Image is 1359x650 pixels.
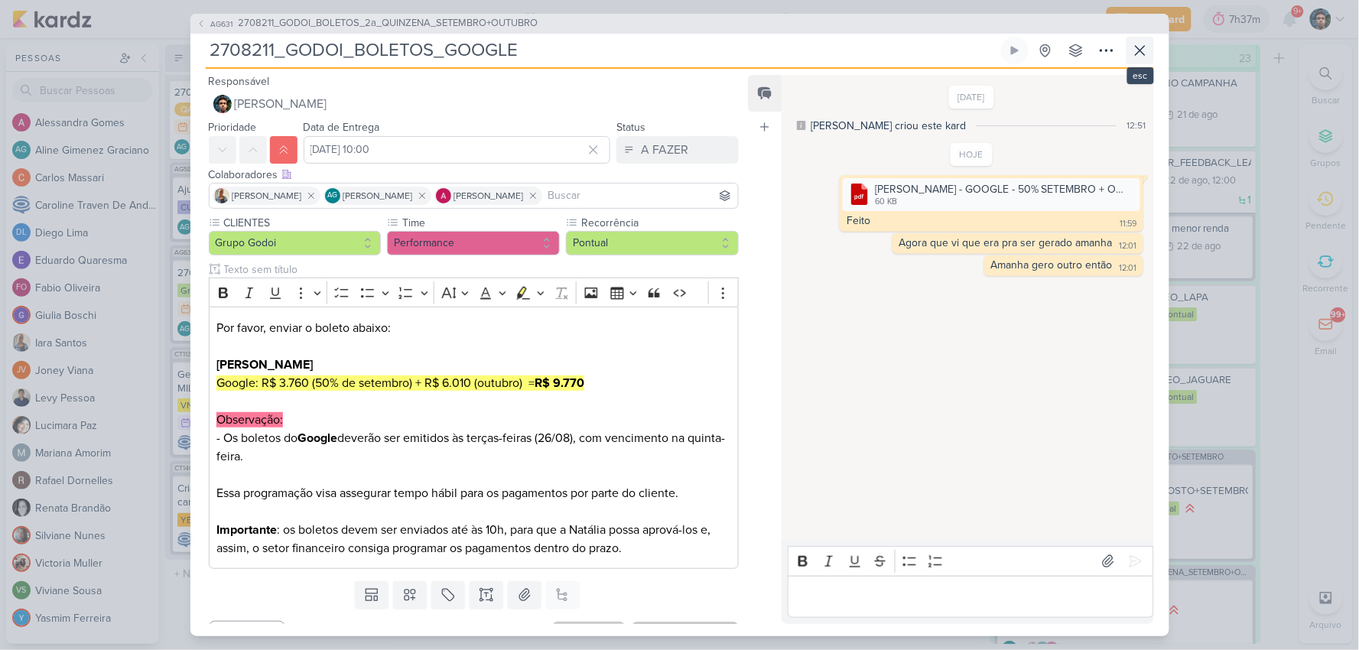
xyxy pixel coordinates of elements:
strong: Importante [216,522,277,538]
label: Responsável [209,75,270,88]
label: Time [401,215,560,231]
input: Buscar [545,187,736,205]
p: Essa programação visa assegurar tempo hábil para os pagamentos por parte do cliente. [216,484,730,521]
strong: R$ 9.770 [535,375,584,391]
div: Amanha gero outro então [991,258,1113,271]
p: : os boletos devem ser enviados até às 10h, para que a Natália possa aprová-los e, assim, o setor... [216,521,730,557]
mark: Observação: [216,412,283,427]
img: Alessandra Gomes [436,188,451,203]
div: Editor toolbar [209,278,740,307]
div: 12:01 [1120,240,1137,252]
button: Pontual [566,231,739,255]
label: CLIENTES [223,215,382,231]
div: Editor toolbar [788,546,1153,576]
button: A FAZER [616,136,739,164]
div: Editor editing area: main [788,576,1153,618]
img: Nelito Junior [213,95,232,113]
div: [PERSON_NAME] - GOOGLE - 50% SETEMBRO + OUTUBRO.pdf [875,181,1130,197]
div: Feito [847,214,870,227]
label: Data de Entrega [304,121,380,134]
div: Agora que vi que era pra ser gerado amanha [899,236,1113,249]
div: A FAZER [641,141,688,159]
span: [PERSON_NAME] [235,95,327,113]
input: Kard Sem Título [206,37,998,64]
span: [PERSON_NAME] [454,189,524,203]
button: Performance [387,231,560,255]
div: 60 KB [875,196,1130,208]
div: 11:59 [1120,218,1137,230]
div: Editor editing area: main [209,307,740,569]
div: [PERSON_NAME] criou este kard [811,118,966,134]
label: Prioridade [209,121,257,134]
label: Recorrência [580,215,739,231]
p: Por favor, enviar o boleto abaixo: [216,319,730,411]
div: Ligar relógio [1009,44,1021,57]
strong: [PERSON_NAME] [216,357,313,372]
input: Select a date [304,136,611,164]
div: esc [1127,67,1154,84]
div: ALBERT SABIN - GOOGLE - 50% SETEMBRO + OUTUBRO.pdf [843,178,1140,211]
label: Status [616,121,645,134]
div: Colaboradores [209,167,740,183]
strong: Google [297,431,337,446]
button: [PERSON_NAME] [209,90,740,118]
mark: Google: R$ 3.760 (50% de setembro) + R$ 6.010 (outubro) = [216,375,584,391]
p: - Os boletos do deverão ser emitidos às terças-feiras (26/08), com vencimento na quinta-feira. [216,411,730,484]
div: Aline Gimenez Graciano [325,188,340,203]
div: 12:51 [1127,119,1146,132]
span: [PERSON_NAME] [232,189,302,203]
p: AG [327,192,337,200]
img: Iara Santos [214,188,229,203]
div: 12:01 [1120,262,1137,275]
span: [PERSON_NAME] [343,189,413,203]
button: Grupo Godoi [209,231,382,255]
input: Texto sem título [221,262,740,278]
